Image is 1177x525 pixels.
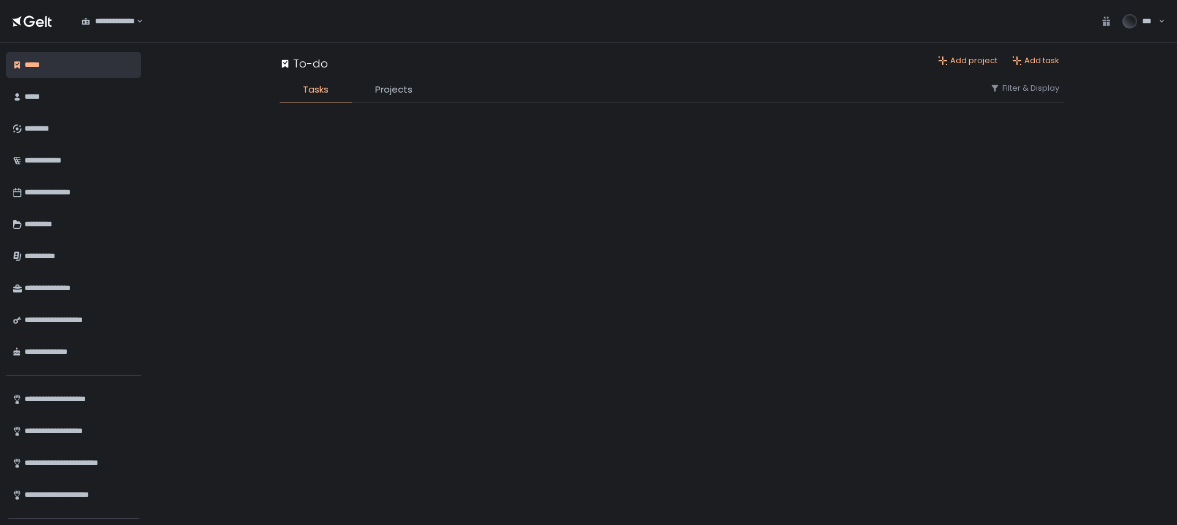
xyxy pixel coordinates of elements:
[280,55,328,72] div: To-do
[990,83,1059,94] button: Filter & Display
[938,55,997,66] button: Add project
[375,83,413,97] span: Projects
[303,83,329,97] span: Tasks
[74,9,143,34] div: Search for option
[1012,55,1059,66] button: Add task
